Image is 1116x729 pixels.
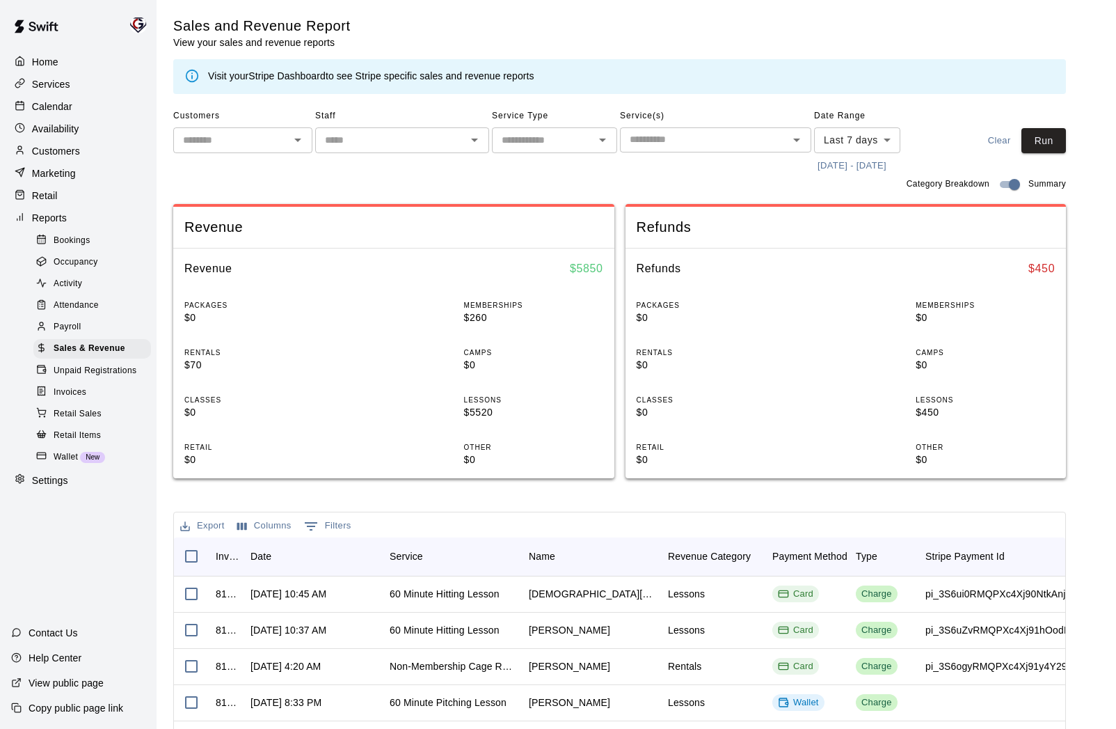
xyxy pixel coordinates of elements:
a: Marketing [11,163,145,184]
a: Activity [33,274,157,295]
div: Sep 13, 2025, 10:45 AM [250,587,326,601]
span: Revenue [184,218,603,237]
p: Contact Us [29,626,78,640]
button: Show filters [301,515,355,538]
p: MEMBERSHIPS [916,300,1055,311]
div: Service [383,537,522,576]
div: Sep 12, 2025, 8:33 PM [250,696,321,710]
p: $70 [184,358,324,373]
p: CLASSES [184,395,324,405]
div: Bookings [33,231,151,251]
button: Run [1021,128,1066,154]
p: Customers [32,144,80,158]
p: $0 [916,358,1055,373]
h6: Revenue [184,260,232,278]
div: Stripe Payment Id [925,537,1005,576]
a: Attendance [33,295,157,317]
p: PACKAGES [184,300,324,311]
div: Kristen Beaty [529,587,654,601]
div: Charge [861,624,892,637]
span: Date Range [814,105,936,127]
a: Occupancy [33,251,157,273]
button: Select columns [234,515,295,537]
button: Export [177,515,228,537]
div: Type [856,537,877,576]
div: pi_3S6ogyRMQPXc4Xj91y4Y299E [925,659,1079,673]
p: $0 [184,405,324,420]
a: Settings [11,470,145,491]
span: New [80,453,105,461]
p: RENTALS [184,347,324,358]
p: $0 [464,453,603,467]
p: $450 [916,405,1055,420]
p: RETAIL [184,442,324,453]
div: 813247 [216,696,237,710]
div: pi_3S6ui0RMQPXc4Xj90NtkAnj7 [925,587,1071,601]
div: Sales & Revenue [33,339,151,359]
a: Retail Items [33,425,157,446]
p: Availability [32,122,79,136]
div: Visit your to see Stripe specific sales and revenue reports [208,69,534,84]
button: Open [593,130,612,150]
div: Sep 13, 2025, 10:37 AM [250,623,326,637]
span: Activity [54,277,82,291]
div: 60 Minute Pitching Lesson [390,696,507,710]
div: Mike Colangelo (Owner) [127,11,157,39]
div: Payroll [33,318,151,337]
span: Service Type [492,105,617,127]
div: InvoiceId [209,537,244,576]
div: Retail Sales [33,405,151,424]
div: 60 Minute Hitting Lesson [390,587,500,601]
div: pi_3S6uZvRMQPXc4Xj91hOodFiG [925,623,1080,637]
div: Lessons [668,623,705,637]
div: 813516 [216,659,237,673]
div: Invoices [33,383,151,402]
p: Settings [32,473,68,487]
div: Payment Method [765,537,849,576]
p: View your sales and revenue reports [173,36,351,49]
span: Unpaid Registrations [54,364,136,378]
button: [DATE] - [DATE] [814,155,890,177]
p: Reports [32,211,67,225]
div: Lessons [668,696,705,710]
div: Card [778,588,813,601]
div: Service [390,537,423,576]
h6: $ 450 [1028,260,1055,278]
a: Calendar [11,96,145,117]
a: Bookings [33,230,157,251]
p: $0 [184,311,324,325]
span: Summary [1028,178,1066,191]
button: Open [465,130,484,150]
div: Occupancy [33,253,151,272]
div: Melissa Baldwin [529,696,610,710]
p: LESSONS [464,395,603,405]
p: $0 [916,311,1055,325]
p: View public page [29,676,104,690]
p: Marketing [32,166,76,180]
div: Date [250,537,271,576]
div: Type [849,537,918,576]
a: Availability [11,118,145,139]
p: RENTALS [637,347,776,358]
div: Activity [33,274,151,294]
p: MEMBERSHIPS [464,300,603,311]
span: Attendance [54,299,99,313]
h6: $ 5850 [570,260,603,278]
div: Lessons [668,587,705,601]
span: Occupancy [54,256,98,269]
div: Last 7 days [814,127,900,153]
div: Name [529,537,555,576]
p: OTHER [464,442,603,453]
div: Name [522,537,661,576]
div: Payment Method [772,537,847,576]
div: 813696 [216,587,237,601]
a: Customers [11,141,145,162]
span: Bookings [54,234,90,248]
a: Home [11,52,145,72]
div: Revenue Category [661,537,765,576]
a: Reports [11,207,145,228]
